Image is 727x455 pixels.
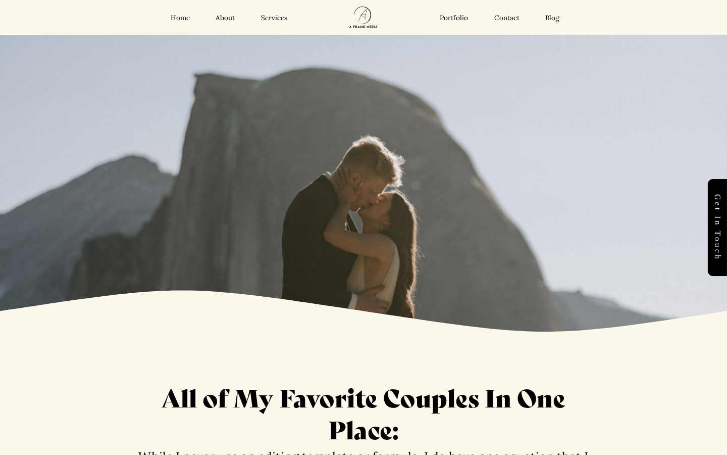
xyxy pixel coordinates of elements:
a: Get in touch [708,179,727,276]
a: Contact [494,13,520,22]
a: Home [171,13,190,22]
h1: All of My Favorite Couples In One Place: [134,381,593,444]
a: Portfolio [440,13,468,22]
a: About [216,13,235,22]
a: Services [261,13,287,22]
a: Blog [545,13,559,22]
